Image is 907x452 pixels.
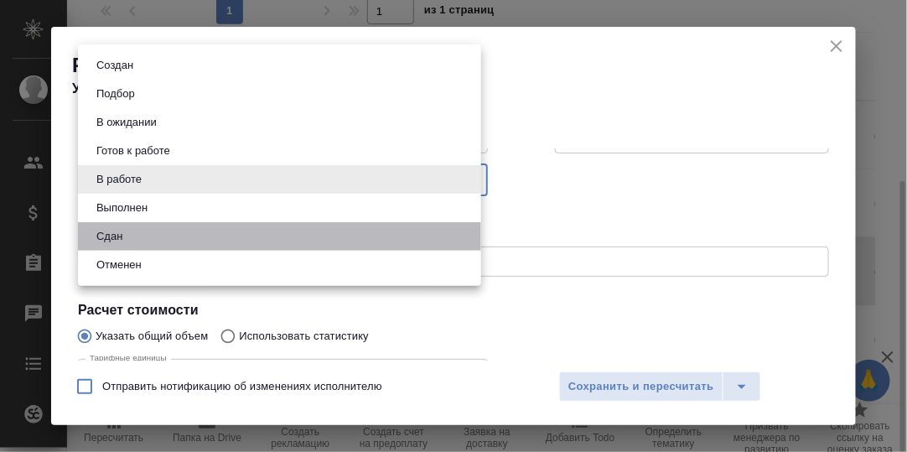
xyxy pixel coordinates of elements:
button: В ожидании [91,113,162,132]
button: Создан [91,56,138,75]
button: Сдан [91,227,127,246]
button: Готов к работе [91,142,175,160]
button: Выполнен [91,199,153,217]
button: В работе [91,170,147,189]
button: Отменен [91,256,147,274]
button: Подбор [91,85,140,103]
